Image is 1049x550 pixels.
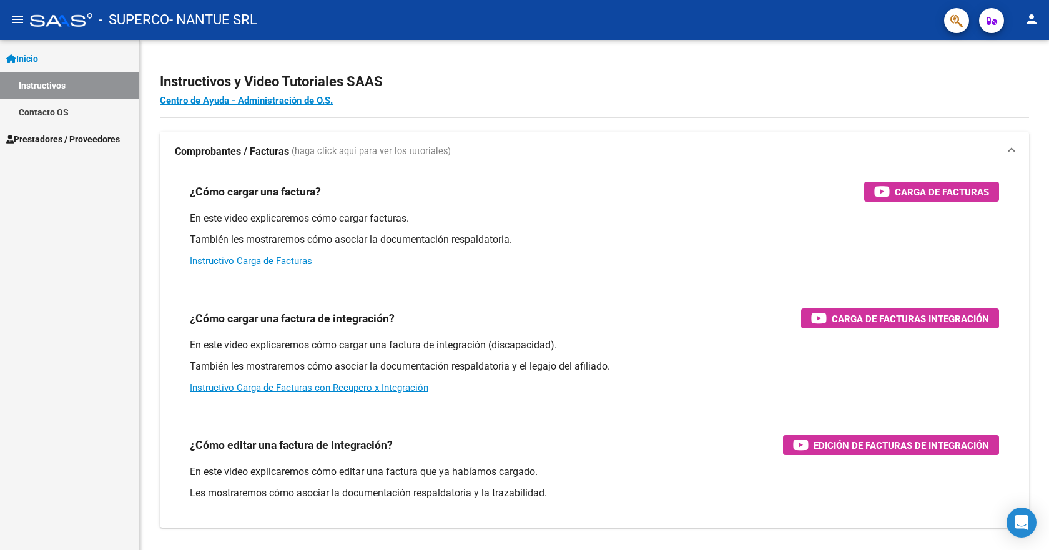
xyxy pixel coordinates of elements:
[6,132,120,146] span: Prestadores / Proveedores
[190,183,321,200] h3: ¿Cómo cargar una factura?
[190,382,428,393] a: Instructivo Carga de Facturas con Recupero x Integración
[10,12,25,27] mat-icon: menu
[160,70,1029,94] h2: Instructivos y Video Tutoriales SAAS
[99,6,169,34] span: - SUPERCO
[169,6,257,34] span: - NANTUE SRL
[190,436,393,454] h3: ¿Cómo editar una factura de integración?
[292,145,451,159] span: (haga click aquí para ver los tutoriales)
[190,233,999,247] p: También les mostraremos cómo asociar la documentación respaldatoria.
[1024,12,1039,27] mat-icon: person
[175,145,289,159] strong: Comprobantes / Facturas
[160,132,1029,172] mat-expansion-panel-header: Comprobantes / Facturas (haga click aquí para ver los tutoriales)
[864,182,999,202] button: Carga de Facturas
[814,438,989,453] span: Edición de Facturas de integración
[190,465,999,479] p: En este video explicaremos cómo editar una factura que ya habíamos cargado.
[895,184,989,200] span: Carga de Facturas
[190,255,312,267] a: Instructivo Carga de Facturas
[1007,508,1037,538] div: Open Intercom Messenger
[6,52,38,66] span: Inicio
[190,338,999,352] p: En este video explicaremos cómo cargar una factura de integración (discapacidad).
[801,308,999,328] button: Carga de Facturas Integración
[832,311,989,327] span: Carga de Facturas Integración
[190,212,999,225] p: En este video explicaremos cómo cargar facturas.
[160,172,1029,528] div: Comprobantes / Facturas (haga click aquí para ver los tutoriales)
[160,95,333,106] a: Centro de Ayuda - Administración de O.S.
[190,360,999,373] p: También les mostraremos cómo asociar la documentación respaldatoria y el legajo del afiliado.
[190,310,395,327] h3: ¿Cómo cargar una factura de integración?
[190,486,999,500] p: Les mostraremos cómo asociar la documentación respaldatoria y la trazabilidad.
[783,435,999,455] button: Edición de Facturas de integración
